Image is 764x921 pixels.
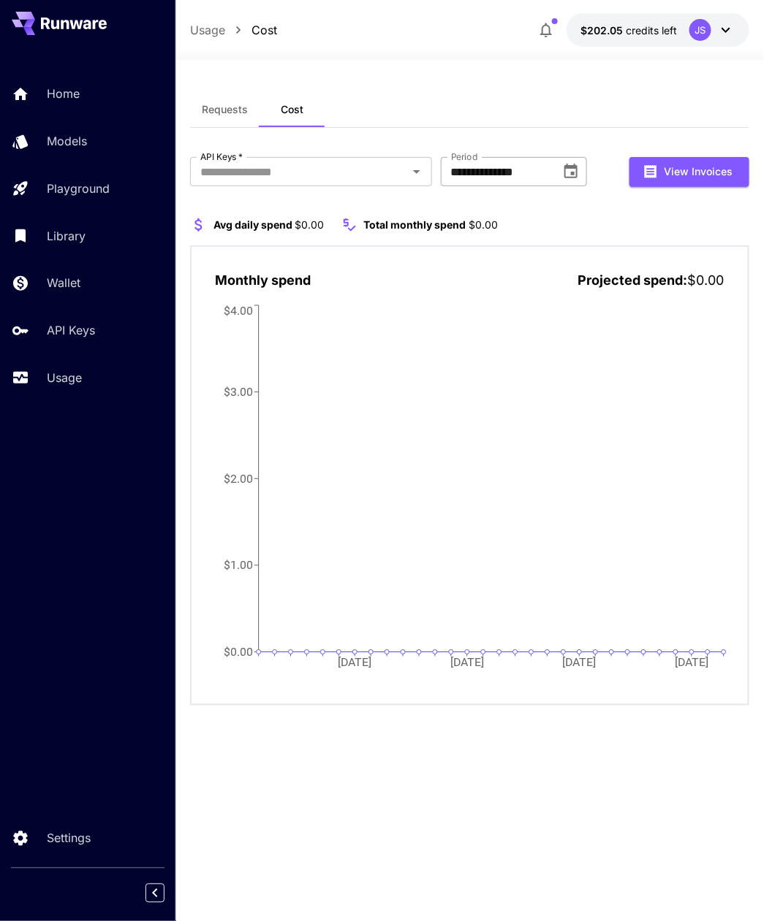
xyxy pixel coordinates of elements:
[689,19,711,41] div: JS
[47,369,82,386] p: Usage
[676,655,709,669] tspan: [DATE]
[406,161,427,182] button: Open
[338,655,372,669] tspan: [DATE]
[47,85,80,102] p: Home
[47,180,110,197] p: Playground
[578,272,688,288] span: Projected spend:
[556,157,586,186] button: Choose date, selected date is Sep 30, 2025
[190,21,225,39] a: Usage
[47,274,80,291] p: Wallet
[281,103,304,116] span: Cost
[469,218,498,231] span: $0.00
[224,559,253,573] tspan: $1.00
[567,13,749,47] button: $202.0524JS
[364,218,466,231] span: Total monthly spend
[629,157,749,187] button: View Invoices
[224,472,253,486] tspan: $2.00
[47,321,95,339] p: API Keys
[47,830,91,847] p: Settings
[213,218,292,231] span: Avg daily spend
[295,218,324,231] span: $0.00
[47,132,87,150] p: Models
[581,23,678,38] div: $202.0524
[190,21,277,39] nav: breadcrumb
[688,272,725,288] span: $0.00
[224,303,253,317] tspan: $4.00
[224,385,253,399] tspan: $3.00
[451,150,478,163] label: Period
[581,24,627,37] span: $202.05
[202,103,248,116] span: Requests
[629,164,749,177] a: View Invoices
[215,270,311,290] p: Monthly spend
[251,21,277,39] a: Cost
[451,655,485,669] tspan: [DATE]
[224,646,253,660] tspan: $0.00
[200,150,243,163] label: API Keys
[47,227,86,245] p: Library
[156,880,175,906] div: Collapse sidebar
[563,655,597,669] tspan: [DATE]
[627,24,678,37] span: credits left
[145,884,164,903] button: Collapse sidebar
